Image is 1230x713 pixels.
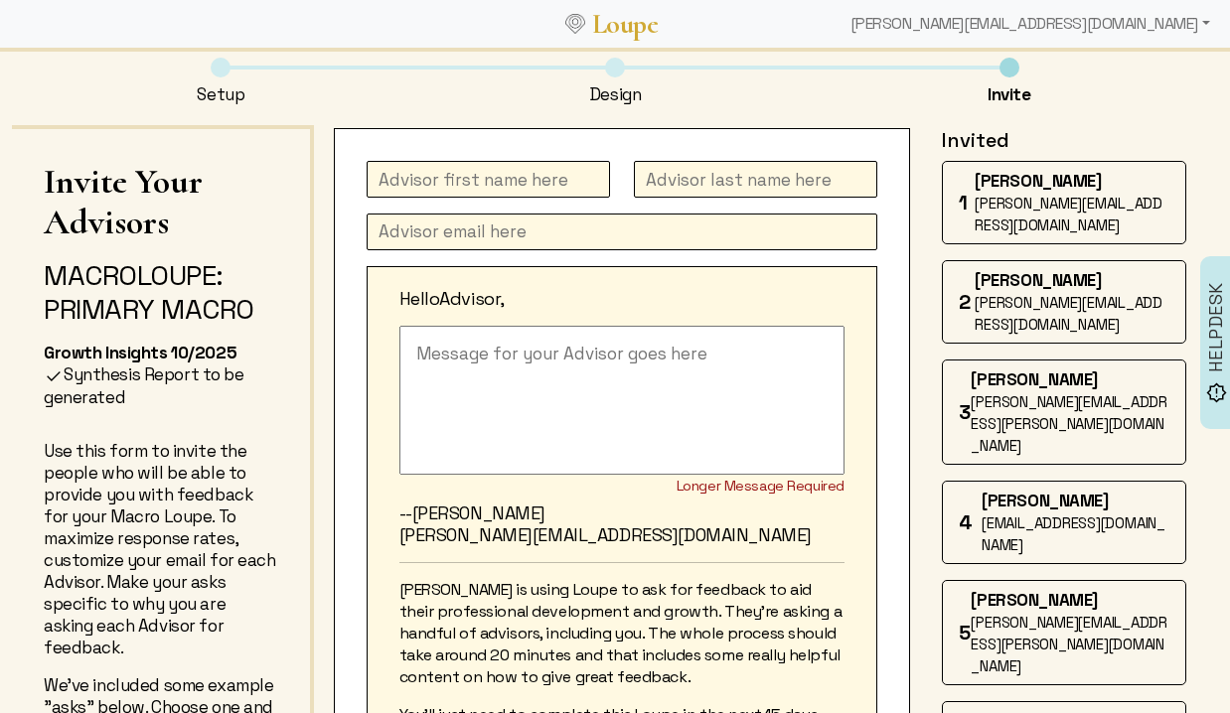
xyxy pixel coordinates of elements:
[399,502,845,546] p: --[PERSON_NAME] [PERSON_NAME][EMAIL_ADDRESS][DOMAIN_NAME]
[44,161,278,242] h1: Invite Your Advisors
[634,161,877,198] input: Advisor last name here
[959,400,972,425] div: 3
[367,161,610,198] input: Advisor first name here
[44,342,278,363] div: Growth Insights 10/2025
[44,258,278,326] div: Loupe: Primary Macro
[589,83,641,105] div: Design
[565,14,585,34] img: Loupe Logo
[843,4,1218,44] div: [PERSON_NAME][EMAIL_ADDRESS][DOMAIN_NAME]
[971,392,1166,455] span: [PERSON_NAME][EMAIL_ADDRESS][PERSON_NAME][DOMAIN_NAME]
[367,214,877,250] input: Advisor email here
[959,510,982,535] div: 4
[971,368,1097,390] span: [PERSON_NAME]
[942,128,1186,153] h4: Invited
[982,513,1165,554] span: [EMAIL_ADDRESS][DOMAIN_NAME]
[971,613,1166,675] span: [PERSON_NAME][EMAIL_ADDRESS][PERSON_NAME][DOMAIN_NAME]
[197,83,244,105] div: Setup
[44,257,137,293] span: Macro
[399,579,845,688] p: [PERSON_NAME] is using Loupe to ask for feedback to aid their professional development and growth...
[971,589,1097,611] span: [PERSON_NAME]
[975,269,1101,291] span: [PERSON_NAME]
[959,191,975,215] div: 1
[975,293,1162,334] span: [PERSON_NAME][EMAIL_ADDRESS][DOMAIN_NAME]
[982,490,1108,511] span: [PERSON_NAME]
[585,6,665,43] a: Loupe
[975,194,1162,234] span: [PERSON_NAME][EMAIL_ADDRESS][DOMAIN_NAME]
[975,170,1101,192] span: [PERSON_NAME]
[988,83,1030,105] div: Invite
[44,366,64,386] img: FFFF
[399,288,845,310] p: Hello Advisor,
[1206,382,1227,403] img: brightness_alert_FILL0_wght500_GRAD0_ops.svg
[959,621,972,645] div: 5
[44,440,278,658] p: Use this form to invite the people who will be able to provide you with feedback for your Macro L...
[959,290,975,315] div: 2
